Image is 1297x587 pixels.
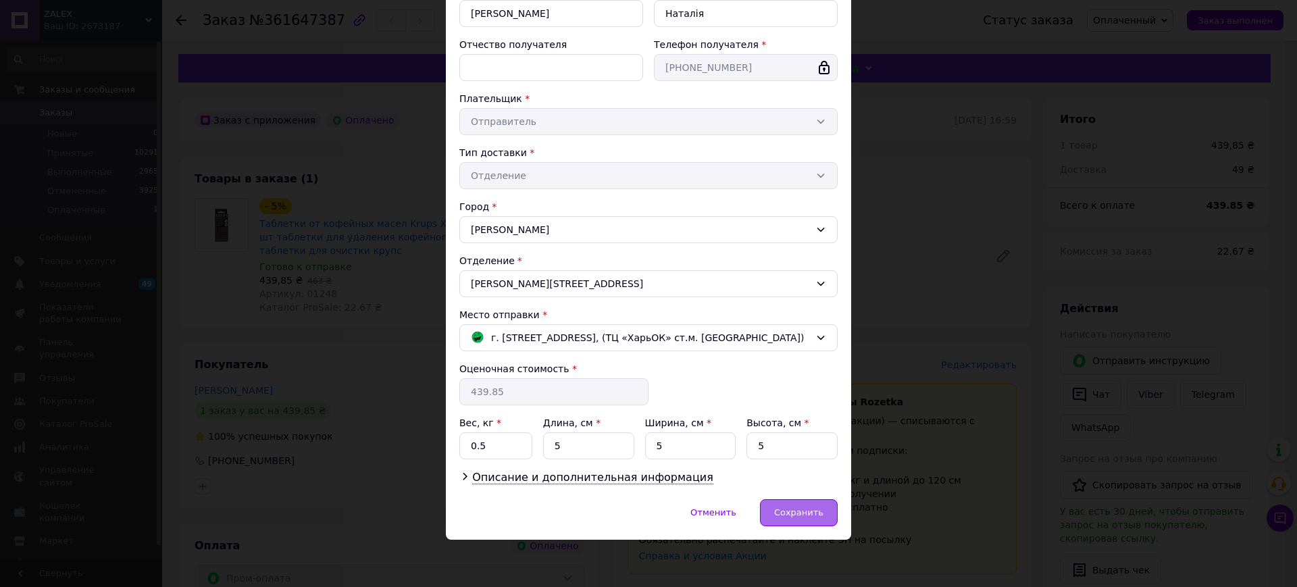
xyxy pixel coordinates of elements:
span: Отменить [690,507,736,517]
div: Тип доставки [459,146,838,159]
label: Отчество получателя [459,39,567,50]
span: г. [STREET_ADDRESS], (ТЦ «ХарьОК» ст.м. [GEOGRAPHIC_DATA]) [491,330,805,345]
div: Место отправки [459,308,838,322]
div: [PERSON_NAME][STREET_ADDRESS] [459,270,838,297]
span: Сохранить [774,507,823,517]
label: Длина, см [543,417,601,428]
div: Плательщик [459,92,838,105]
span: Описание и дополнительная информация [472,471,713,484]
div: [PERSON_NAME] [459,216,838,243]
label: Вес, кг [459,417,501,428]
label: Телефон получателя [654,39,759,50]
div: Город [459,200,838,213]
label: Высота, см [746,417,809,428]
div: Отделение [459,254,838,267]
input: +380 [654,54,838,81]
label: Оценочная стоимость [459,363,569,374]
label: Ширина, см [645,417,711,428]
